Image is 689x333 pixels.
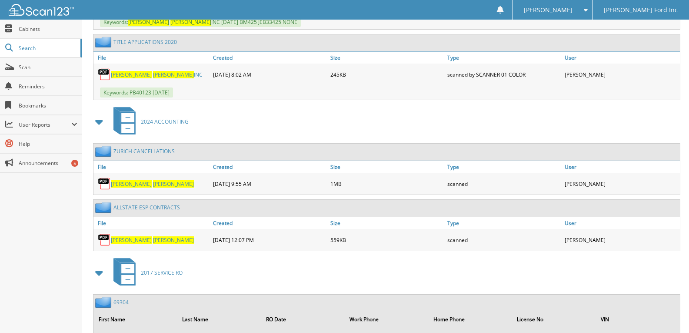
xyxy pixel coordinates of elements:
[563,66,680,83] div: [PERSON_NAME]
[328,161,446,173] a: Size
[71,160,78,167] div: 5
[153,236,194,244] span: [PERSON_NAME]
[445,161,563,173] a: Type
[141,118,189,125] span: 2024 ACCOUNTING
[153,71,194,78] span: [PERSON_NAME]
[563,175,680,192] div: [PERSON_NAME]
[604,7,678,13] span: [PERSON_NAME] Ford Inc
[95,146,113,157] img: folder2.png
[445,52,563,64] a: Type
[93,161,211,173] a: File
[153,180,194,188] span: [PERSON_NAME]
[98,68,111,81] img: PDF.png
[328,66,446,83] div: 245KB
[563,217,680,229] a: User
[94,310,177,328] th: First Name
[113,204,180,211] a: ALLSTATE ESP CONTRACTS
[113,38,177,46] a: TITLE APPLICATIONS 2020
[108,104,189,139] a: 2024 ACCOUNTING
[111,236,194,244] a: [PERSON_NAME] [PERSON_NAME]
[95,297,113,308] img: folder2.png
[328,231,446,249] div: 559KB
[328,52,446,64] a: Size
[211,231,328,249] div: [DATE] 12:07 PM
[19,25,77,33] span: Cabinets
[19,44,76,52] span: Search
[211,217,328,229] a: Created
[596,310,679,328] th: VIN
[328,217,446,229] a: Size
[19,140,77,148] span: Help
[111,236,152,244] span: [PERSON_NAME]
[111,180,194,188] a: [PERSON_NAME] [PERSON_NAME]
[211,52,328,64] a: Created
[98,233,111,246] img: PDF.png
[328,175,446,192] div: 1MB
[563,161,680,173] a: User
[93,52,211,64] a: File
[211,161,328,173] a: Created
[98,177,111,190] img: PDF.png
[141,269,183,276] span: 2017 SERVICE RO
[113,299,129,306] a: 69304
[19,102,77,109] span: Bookmarks
[95,202,113,213] img: folder2.png
[100,17,301,27] span: Keywords: INC [DATE] BM425 JEB33425 NONE
[262,310,344,328] th: RO Date
[445,231,563,249] div: scanned
[19,64,77,71] span: Scan
[111,71,203,78] a: [PERSON_NAME] [PERSON_NAME]INC
[513,310,595,328] th: License No
[445,175,563,192] div: scanned
[563,231,680,249] div: [PERSON_NAME]
[19,83,77,90] span: Reminders
[445,66,563,83] div: scanned by SCANNER 01 COLOR
[111,180,152,188] span: [PERSON_NAME]
[211,175,328,192] div: [DATE] 9:55 AM
[646,291,689,333] iframe: Chat Widget
[113,148,175,155] a: ZURICH CANCELLATIONS
[429,310,512,328] th: Home Phone
[128,18,169,26] span: [PERSON_NAME]
[345,310,428,328] th: Work Phone
[211,66,328,83] div: [DATE] 8:02 AM
[108,256,183,290] a: 2017 SERVICE RO
[170,18,211,26] span: [PERSON_NAME]
[445,217,563,229] a: Type
[95,37,113,47] img: folder2.png
[9,4,74,16] img: scan123-logo-white.svg
[111,71,152,78] span: [PERSON_NAME]
[178,310,260,328] th: Last Name
[563,52,680,64] a: User
[93,217,211,229] a: File
[100,87,173,98] span: Keywords: PB40123 [DATE]
[524,7,573,13] span: [PERSON_NAME]
[19,121,71,128] span: User Reports
[19,159,77,167] span: Announcements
